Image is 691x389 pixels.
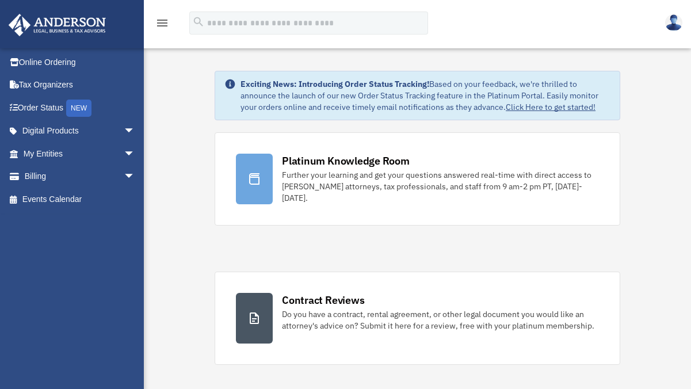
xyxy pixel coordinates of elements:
[282,154,410,168] div: Platinum Knowledge Room
[8,188,152,211] a: Events Calendar
[8,96,152,120] a: Order StatusNEW
[240,78,610,113] div: Based on your feedback, we're thrilled to announce the launch of our new Order Status Tracking fe...
[8,142,152,165] a: My Entitiesarrow_drop_down
[282,169,599,204] div: Further your learning and get your questions answered real-time with direct access to [PERSON_NAM...
[155,20,169,30] a: menu
[506,102,595,112] a: Click Here to get started!
[282,308,599,331] div: Do you have a contract, rental agreement, or other legal document you would like an attorney's ad...
[240,79,429,89] strong: Exciting News: Introducing Order Status Tracking!
[66,100,91,117] div: NEW
[8,165,152,188] a: Billingarrow_drop_down
[215,132,620,226] a: Platinum Knowledge Room Further your learning and get your questions answered real-time with dire...
[124,142,147,166] span: arrow_drop_down
[665,14,682,31] img: User Pic
[155,16,169,30] i: menu
[8,74,152,97] a: Tax Organizers
[5,14,109,36] img: Anderson Advisors Platinum Portal
[8,51,152,74] a: Online Ordering
[124,120,147,143] span: arrow_drop_down
[8,120,152,143] a: Digital Productsarrow_drop_down
[192,16,205,28] i: search
[124,165,147,189] span: arrow_drop_down
[282,293,364,307] div: Contract Reviews
[215,272,620,365] a: Contract Reviews Do you have a contract, rental agreement, or other legal document you would like...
